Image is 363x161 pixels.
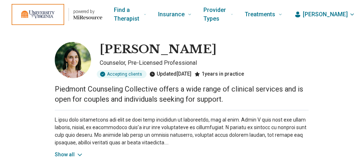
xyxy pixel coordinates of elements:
span: [PERSON_NAME] [303,10,348,19]
span: Provider Types [203,5,228,24]
a: Home page [12,3,102,26]
div: Updated [DATE] [149,70,191,78]
button: Show all [55,151,83,158]
span: Insurance [158,9,185,20]
p: Piedmont Counseling Collective offers a wide range of clinical services and is open for couples a... [55,84,309,104]
h1: [PERSON_NAME] [100,42,216,57]
div: Accepting clients [97,70,147,78]
p: L ipsu dolo sitametcons adi elit se doei temp incididun ut laboreetdo, mag al enim. Admin V quis ... [55,116,309,147]
p: powered by [73,9,102,14]
span: Treatments [245,9,275,20]
button: [PERSON_NAME] [294,10,355,19]
img: Sidney Hall, Counselor [55,42,91,78]
p: Counselor, Pre-Licensed Professional [100,59,309,67]
div: 1 years in practice [194,70,244,78]
span: Find a Therapist [114,5,141,24]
